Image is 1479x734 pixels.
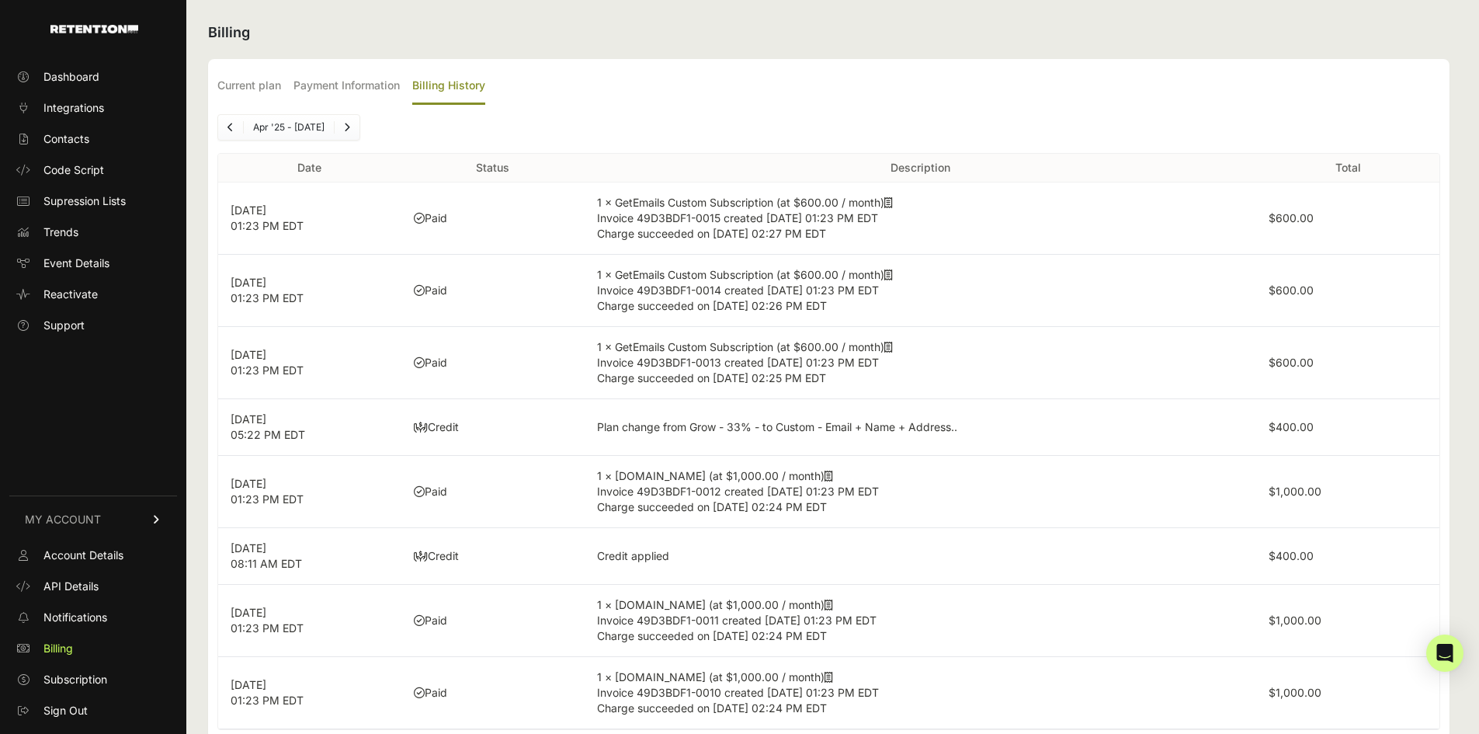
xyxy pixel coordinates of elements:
[43,256,109,271] span: Event Details
[597,356,879,369] span: Invoice 49D3BDF1-0013 created [DATE] 01:23 PM EDT
[9,64,177,89] a: Dashboard
[43,193,126,209] span: Supression Lists
[43,610,107,625] span: Notifications
[9,636,177,661] a: Billing
[9,496,177,543] a: MY ACCOUNT
[1269,420,1314,433] label: $400.00
[401,657,585,729] td: Paid
[401,327,585,399] td: Paid
[293,68,400,105] label: Payment Information
[9,667,177,692] a: Subscription
[43,287,98,302] span: Reactivate
[597,299,827,312] span: Charge succeeded on [DATE] 02:26 PM EDT
[1256,154,1439,183] th: Total
[9,158,177,183] a: Code Script
[25,512,101,527] span: MY ACCOUNT
[597,485,879,498] span: Invoice 49D3BDF1-0012 created [DATE] 01:23 PM EDT
[401,154,585,183] th: Status
[1269,356,1314,369] label: $600.00
[231,476,389,507] p: [DATE] 01:23 PM EDT
[231,347,389,378] p: [DATE] 01:23 PM EDT
[585,255,1256,327] td: 1 × GetEmails Custom Subscription (at $600.00 / month)
[585,657,1256,729] td: 1 × [DOMAIN_NAME] (at $1,000.00 / month)
[9,127,177,151] a: Contacts
[585,183,1256,255] td: 1 × GetEmails Custom Subscription (at $600.00 / month)
[43,548,123,563] span: Account Details
[9,543,177,568] a: Account Details
[231,203,389,234] p: [DATE] 01:23 PM EDT
[585,456,1256,528] td: 1 × [DOMAIN_NAME] (at $1,000.00 / month)
[597,629,827,642] span: Charge succeeded on [DATE] 02:24 PM EDT
[597,614,877,627] span: Invoice 49D3BDF1-0011 created [DATE] 01:23 PM EDT
[585,528,1256,585] td: Credit applied
[597,284,879,297] span: Invoice 49D3BDF1-0014 created [DATE] 01:23 PM EDT
[401,183,585,255] td: Paid
[231,541,389,572] p: [DATE] 08:11 AM EDT
[43,318,85,333] span: Support
[43,162,104,178] span: Code Script
[43,224,78,240] span: Trends
[9,282,177,307] a: Reactivate
[401,255,585,327] td: Paid
[585,327,1256,399] td: 1 × GetEmails Custom Subscription (at $600.00 / month)
[1269,211,1314,224] label: $600.00
[597,500,827,513] span: Charge succeeded on [DATE] 02:24 PM EDT
[401,399,585,456] td: Credit
[1269,485,1321,498] label: $1,000.00
[9,313,177,338] a: Support
[231,412,389,443] p: [DATE] 05:22 PM EDT
[412,68,485,105] label: Billing History
[218,115,243,140] a: Previous
[1269,614,1321,627] label: $1,000.00
[1269,284,1314,297] label: $600.00
[9,574,177,599] a: API Details
[597,701,827,715] span: Charge succeeded on [DATE] 02:24 PM EDT
[597,211,878,224] span: Invoice 49D3BDF1-0015 created [DATE] 01:23 PM EDT
[231,605,389,636] p: [DATE] 01:23 PM EDT
[585,585,1256,657] td: 1 × [DOMAIN_NAME] (at $1,000.00 / month)
[1426,635,1463,672] div: Open Intercom Messenger
[1269,549,1314,562] label: $400.00
[43,672,107,687] span: Subscription
[217,68,281,105] label: Current plan
[597,371,826,384] span: Charge succeeded on [DATE] 02:25 PM EDT
[9,251,177,276] a: Event Details
[597,227,826,240] span: Charge succeeded on [DATE] 02:27 PM EDT
[43,579,99,594] span: API Details
[43,100,104,116] span: Integrations
[585,399,1256,456] td: Plan change from Grow - 33% - to Custom - Email + Name + Address..
[401,456,585,528] td: Paid
[43,703,88,718] span: Sign Out
[597,686,879,699] span: Invoice 49D3BDF1-0010 created [DATE] 01:23 PM EDT
[43,641,73,656] span: Billing
[1269,686,1321,699] label: $1,000.00
[231,275,389,306] p: [DATE] 01:23 PM EDT
[9,220,177,245] a: Trends
[231,677,389,708] p: [DATE] 01:23 PM EDT
[208,22,1449,43] h2: Billing
[43,131,89,147] span: Contacts
[218,154,401,183] th: Date
[243,121,334,134] li: Apr '25 - [DATE]
[401,585,585,657] td: Paid
[9,189,177,214] a: Supression Lists
[9,698,177,723] a: Sign Out
[585,154,1256,183] th: Description
[401,528,585,585] td: Credit
[9,96,177,120] a: Integrations
[50,25,138,33] img: Retention.com
[9,605,177,630] a: Notifications
[335,115,359,140] a: Next
[43,69,99,85] span: Dashboard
